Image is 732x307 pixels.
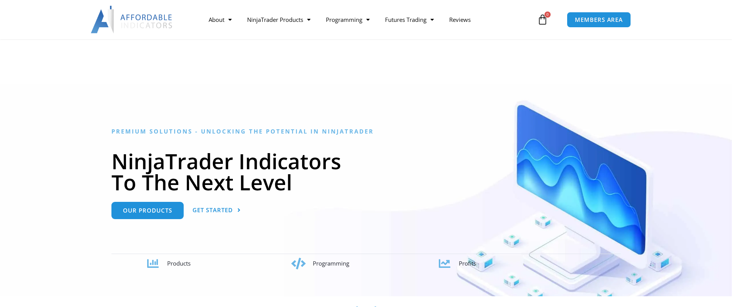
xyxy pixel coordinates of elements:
[201,11,239,28] a: About
[111,202,184,219] a: Our Products
[193,207,233,213] span: Get Started
[193,202,241,219] a: Get Started
[575,17,623,23] span: MEMBERS AREA
[91,6,173,33] img: LogoAI | Affordable Indicators – NinjaTrader
[313,259,349,267] span: Programming
[123,208,172,213] span: Our Products
[442,11,478,28] a: Reviews
[239,11,318,28] a: NinjaTrader Products
[567,12,631,28] a: MEMBERS AREA
[318,11,377,28] a: Programming
[544,12,551,18] span: 0
[111,150,621,193] h1: NinjaTrader Indicators To The Next Level
[111,128,621,135] h6: Premium Solutions - Unlocking the Potential in NinjaTrader
[459,259,476,267] span: Profits
[167,259,191,267] span: Products
[201,11,535,28] nav: Menu
[377,11,442,28] a: Futures Trading
[526,8,559,31] a: 0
